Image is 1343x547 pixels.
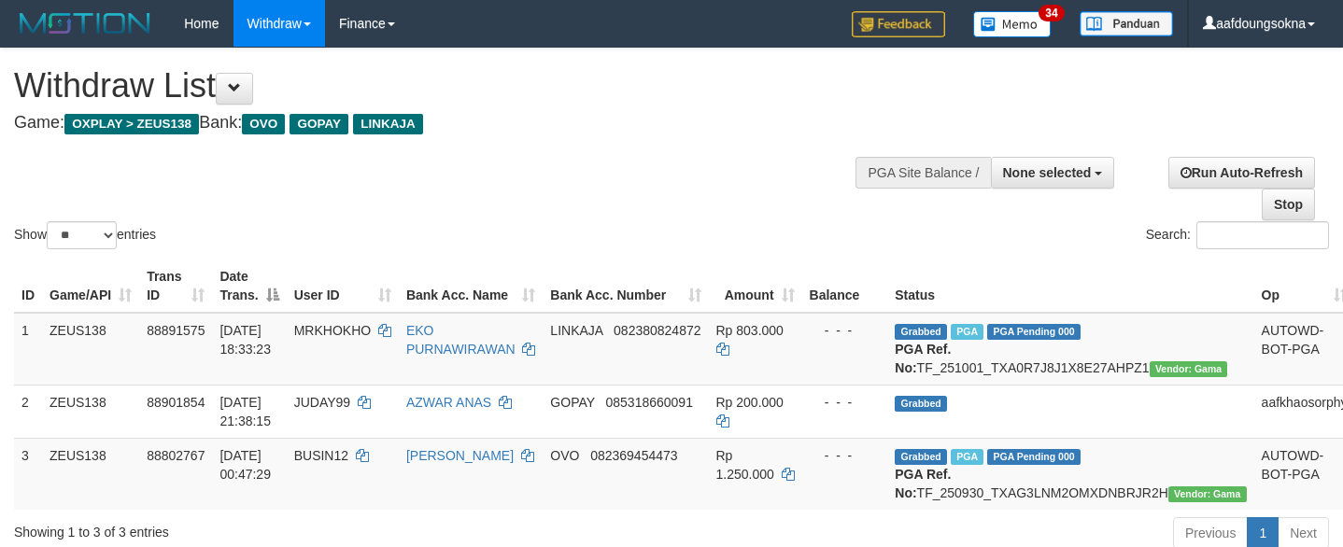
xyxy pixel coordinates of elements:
[716,448,774,482] span: Rp 1.250.000
[287,259,399,313] th: User ID: activate to sort column ascending
[42,438,139,510] td: ZEUS138
[810,321,881,340] div: - - -
[353,114,423,134] span: LINKAJA
[219,323,271,357] span: [DATE] 18:33:23
[1150,361,1228,377] span: Vendor URL: https://trx31.1velocity.biz
[716,323,784,338] span: Rp 803.000
[895,324,947,340] span: Grabbed
[1196,221,1329,249] input: Search:
[14,259,42,313] th: ID
[810,393,881,412] div: - - -
[987,324,1081,340] span: PGA Pending
[550,448,579,463] span: OVO
[14,221,156,249] label: Show entries
[810,446,881,465] div: - - -
[895,467,951,500] b: PGA Ref. No:
[1262,189,1315,220] a: Stop
[219,395,271,428] span: [DATE] 21:38:15
[802,259,888,313] th: Balance
[42,313,139,386] td: ZEUS138
[406,395,491,410] a: AZWAR ANAS
[550,323,602,338] span: LINKAJA
[1039,5,1064,21] span: 34
[294,448,348,463] span: BUSIN12
[14,385,42,438] td: 2
[14,114,877,133] h4: Game: Bank:
[1146,221,1329,249] label: Search:
[406,448,514,463] a: [PERSON_NAME]
[895,342,951,375] b: PGA Ref. No:
[139,259,212,313] th: Trans ID: activate to sort column ascending
[543,259,708,313] th: Bank Acc. Number: activate to sort column ascending
[242,114,285,134] span: OVO
[614,323,700,338] span: Copy 082380824872 to clipboard
[550,395,594,410] span: GOPAY
[887,438,1253,510] td: TF_250930_TXAG3LNM2OMXDNBRJR2H
[1080,11,1173,36] img: panduan.png
[14,438,42,510] td: 3
[895,449,947,465] span: Grabbed
[294,323,371,338] span: MRKHOKHO
[895,396,947,412] span: Grabbed
[991,157,1115,189] button: None selected
[987,449,1081,465] span: PGA Pending
[590,448,677,463] span: Copy 082369454473 to clipboard
[42,259,139,313] th: Game/API: activate to sort column ascending
[14,313,42,386] td: 1
[606,395,693,410] span: Copy 085318660091 to clipboard
[1168,486,1247,502] span: Vendor URL: https://trx31.1velocity.biz
[399,259,543,313] th: Bank Acc. Name: activate to sort column ascending
[716,395,784,410] span: Rp 200.000
[855,157,990,189] div: PGA Site Balance /
[147,323,205,338] span: 88891575
[147,448,205,463] span: 88802767
[47,221,117,249] select: Showentries
[951,449,983,465] span: Marked by aafsreyleap
[14,9,156,37] img: MOTION_logo.png
[290,114,348,134] span: GOPAY
[973,11,1052,37] img: Button%20Memo.svg
[1168,157,1315,189] a: Run Auto-Refresh
[294,395,350,410] span: JUDAY99
[887,313,1253,386] td: TF_251001_TXA0R7J8J1X8E27AHPZ1
[951,324,983,340] span: Marked by aafpengsreynich
[852,11,945,37] img: Feedback.jpg
[887,259,1253,313] th: Status
[147,395,205,410] span: 88901854
[42,385,139,438] td: ZEUS138
[709,259,802,313] th: Amount: activate to sort column ascending
[14,515,545,541] div: Showing 1 to 3 of 3 entries
[64,114,199,134] span: OXPLAY > ZEUS138
[212,259,286,313] th: Date Trans.: activate to sort column descending
[14,67,877,105] h1: Withdraw List
[219,448,271,482] span: [DATE] 00:47:29
[1003,165,1092,180] span: None selected
[406,323,516,357] a: EKO PURNAWIRAWAN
